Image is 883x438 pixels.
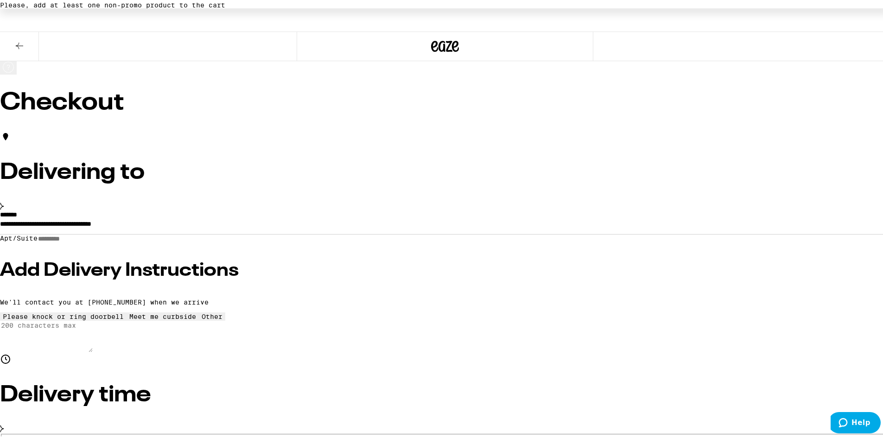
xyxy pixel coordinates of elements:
[831,410,881,433] iframe: Opens a widget where you can find more information
[3,311,124,318] div: Please knock or ring doorbell
[127,311,199,319] button: Meet me curbside
[129,311,196,318] div: Meet me curbside
[202,311,222,318] div: Other
[199,311,225,319] button: Other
